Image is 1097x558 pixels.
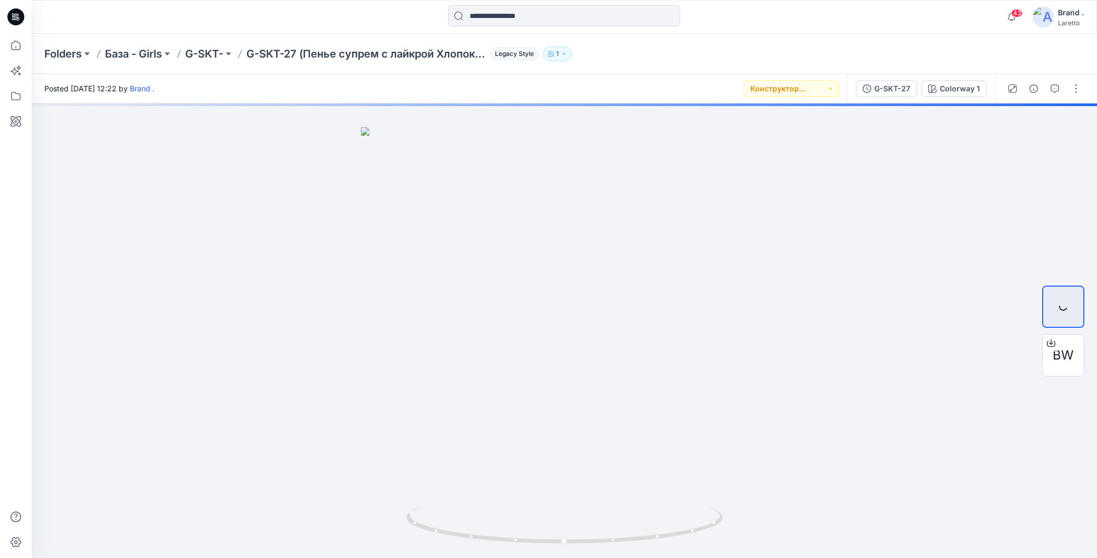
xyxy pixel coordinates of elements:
a: Folders [44,46,82,61]
span: Legacy Style [490,48,539,60]
p: G-SKT-27 (Пенье супрем с лайкрой Хлопок 95% эластан 5%) [246,46,486,61]
div: G-SKT-27 [874,83,910,94]
button: Legacy Style [486,46,539,61]
a: База - Girls [105,46,162,61]
span: BW [1053,346,1074,365]
img: avatar [1033,6,1054,27]
span: 43 [1011,9,1023,17]
button: G-SKT-27 [856,80,917,97]
a: Brand . [130,84,155,93]
button: Colorway 1 [921,80,987,97]
span: Posted [DATE] 12:22 by [44,83,155,94]
a: G-SKT- [185,46,223,61]
div: Brand . [1058,6,1084,19]
div: Laretto [1058,19,1084,27]
button: 1 [543,46,572,61]
p: 1 [556,48,559,60]
div: Colorway 1 [940,83,980,94]
button: Details [1025,80,1042,97]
